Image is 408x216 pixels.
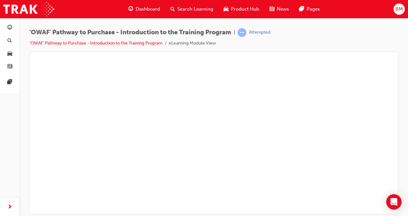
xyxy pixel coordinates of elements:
[169,40,216,47] li: eLearning Module View
[238,28,246,37] span: learningRecordVerb_ATTEMPT-icon
[7,51,12,57] span: car-icon
[386,194,402,210] div: Open Intercom Messenger
[136,5,160,13] span: Dashboard
[7,203,12,211] span: next-icon
[123,3,165,16] a: guage-iconDashboard
[277,5,289,13] span: News
[30,29,231,36] span: 'OWAF' Pathway to Purchase - Introduction to the Training Program
[7,25,12,31] span: guage-icon
[231,5,259,13] span: Product Hub
[234,29,235,36] span: |
[269,5,274,13] span: news-icon
[170,5,175,13] span: search-icon
[30,40,162,46] a: 'OWAF' Pathway to Purchase - Introduction to the Training Program
[264,3,294,16] a: news-iconNews
[224,5,228,13] span: car-icon
[7,64,12,70] span: news-icon
[395,5,403,13] span: BM
[177,5,213,13] span: Search Learning
[218,3,264,16] a: car-iconProduct Hub
[249,29,270,36] div: Attempted
[299,5,304,13] span: pages-icon
[394,4,405,15] button: BM
[165,3,218,16] a: search-iconSearch Learning
[3,2,54,16] img: Trak
[294,3,325,16] a: pages-iconPages
[7,38,12,44] span: search-icon
[307,5,320,13] span: Pages
[7,79,12,85] span: pages-icon
[128,5,133,13] span: guage-icon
